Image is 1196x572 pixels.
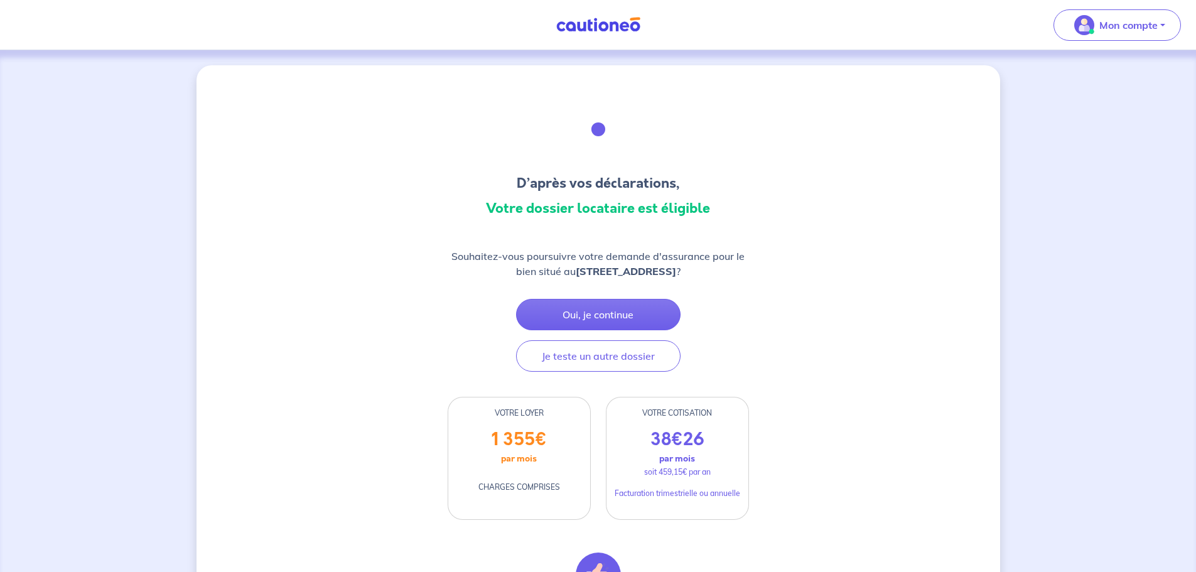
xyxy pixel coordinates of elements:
p: soit 459,15€ par an [644,467,711,478]
strong: [STREET_ADDRESS] [576,265,676,278]
p: par mois [659,450,695,467]
img: illu_congratulation.svg [564,95,632,163]
img: Cautioneo [551,17,645,33]
button: Je teste un autre dossier [516,340,681,372]
p: Souhaitez-vous poursuivre votre demande d'assurance pour le bien situé au ? [448,249,749,279]
p: par mois [501,450,537,467]
span: 26 [683,427,704,452]
h3: Votre dossier locataire est éligible [448,198,749,219]
div: VOTRE COTISATION [606,407,748,419]
p: CHARGES COMPRISES [478,482,560,493]
p: Mon compte [1099,18,1158,33]
div: VOTRE LOYER [448,407,590,419]
p: 1 355 € [492,429,547,450]
p: 38 [650,429,704,450]
img: illu_account_valid_menu.svg [1074,15,1094,35]
button: illu_account_valid_menu.svgMon compte [1053,9,1181,41]
button: Oui, je continue [516,299,681,330]
span: € [671,427,683,452]
h3: D’après vos déclarations, [448,173,749,193]
p: Facturation trimestrielle ou annuelle [615,488,740,499]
